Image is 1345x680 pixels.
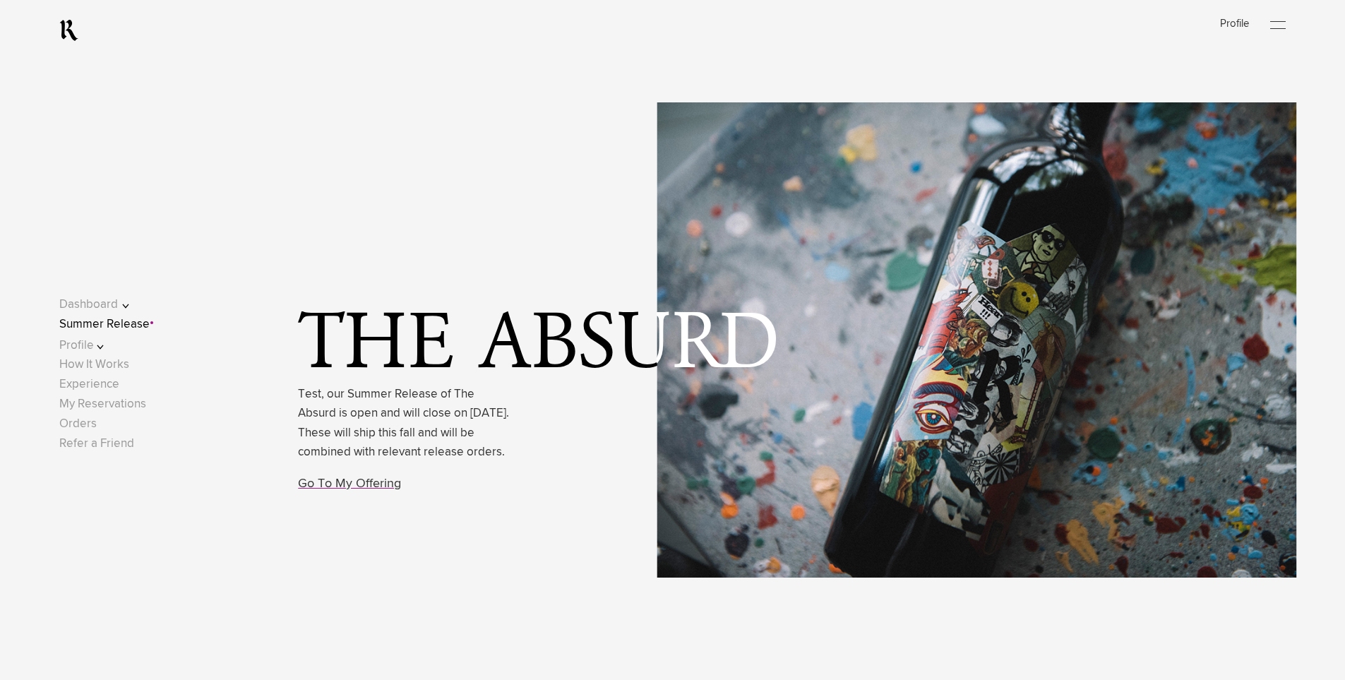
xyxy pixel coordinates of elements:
[59,295,149,314] button: Dashboard
[59,418,97,430] a: Orders
[59,19,78,42] a: RealmCellars
[59,378,119,390] a: Experience
[59,336,149,355] button: Profile
[1220,18,1249,29] a: Profile
[298,385,510,462] p: Test, our Summer Release of The Absurd is open and will close on [DATE]. These will ship this fal...
[59,318,150,330] a: Summer Release
[59,438,134,450] a: Refer a Friend
[298,309,784,383] span: The Absurd
[59,359,129,371] a: How It Works
[59,398,146,410] a: My Reservations
[298,477,401,490] a: Go To My Offering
